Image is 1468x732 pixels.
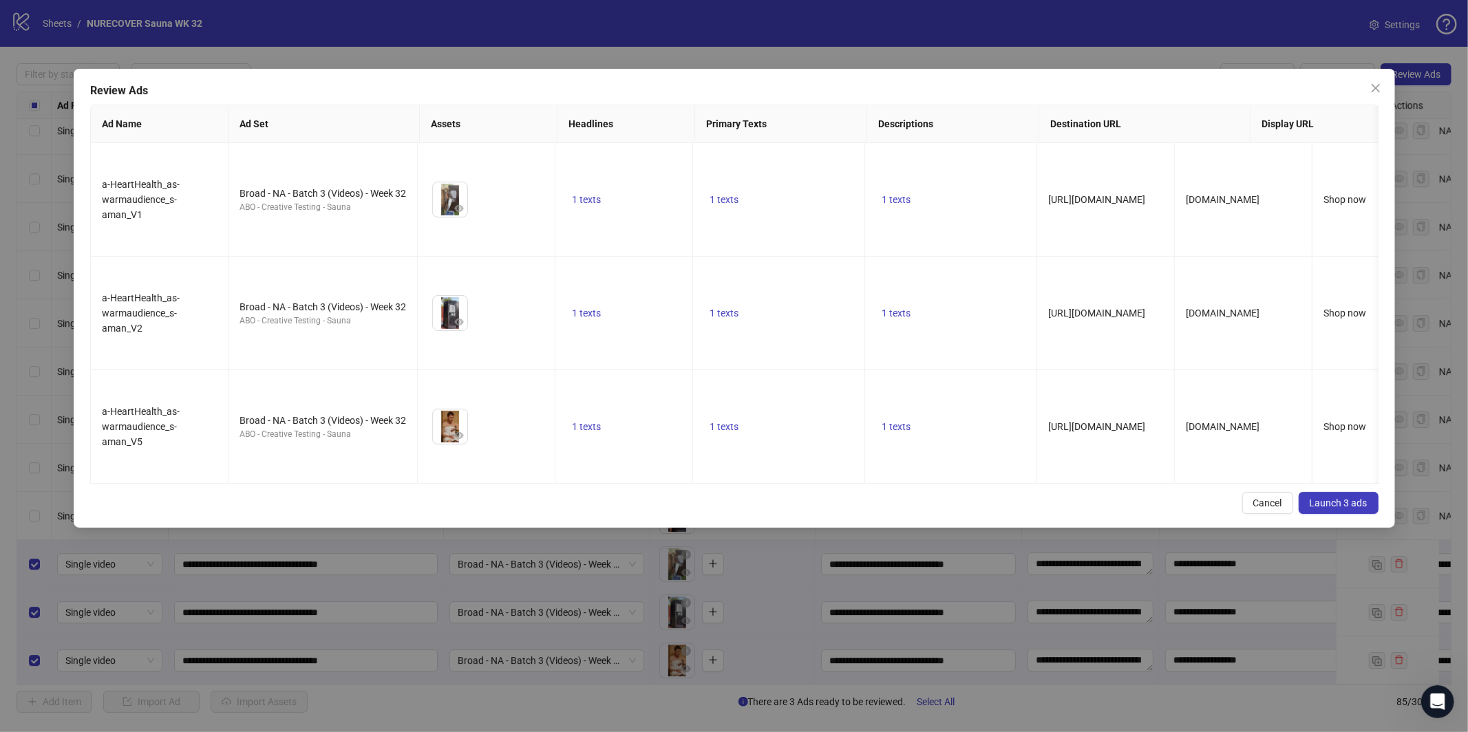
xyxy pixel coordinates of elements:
[1323,308,1366,319] span: Shop now
[102,179,180,220] span: a-HeartHealth_as-warmaudience_s-aman_V1
[710,421,738,432] span: 1 texts
[710,194,738,205] span: 1 texts
[566,418,606,435] button: 1 texts
[433,296,467,330] img: Asset 1
[240,186,406,201] div: Broad - NA - Batch 3 (Videos) - Week 32
[433,182,467,217] img: Asset 1
[228,105,420,143] th: Ad Set
[454,204,464,213] span: eye
[451,314,467,330] button: Preview
[876,418,916,435] button: 1 texts
[1242,492,1293,514] button: Cancel
[710,308,738,319] span: 1 texts
[454,431,464,440] span: eye
[1048,421,1145,432] span: [URL][DOMAIN_NAME]
[882,308,911,319] span: 1 texts
[451,427,467,444] button: Preview
[876,305,916,321] button: 1 texts
[90,83,1379,99] div: Review Ads
[1309,497,1367,508] span: Launch 3 ads
[876,191,916,208] button: 1 texts
[572,194,601,205] span: 1 texts
[240,428,406,441] div: ABO - Creative Testing - Sauna
[557,105,695,143] th: Headlines
[1323,194,1366,205] span: Shop now
[102,406,180,447] span: a-HeartHealth_as-warmaudience_s-aman_V5
[566,191,606,208] button: 1 texts
[1298,492,1378,514] button: Launch 3 ads
[1370,83,1381,94] span: close
[240,314,406,327] div: ABO - Creative Testing - Sauna
[1048,308,1145,319] span: [URL][DOMAIN_NAME]
[572,308,601,319] span: 1 texts
[451,200,467,217] button: Preview
[882,421,911,432] span: 1 texts
[1251,105,1388,143] th: Display URL
[240,299,406,314] div: Broad - NA - Batch 3 (Videos) - Week 32
[91,105,228,143] th: Ad Name
[1186,308,1259,319] span: [DOMAIN_NAME]
[695,105,867,143] th: Primary Texts
[1364,77,1386,99] button: Close
[1253,497,1281,508] span: Cancel
[882,194,911,205] span: 1 texts
[420,105,557,143] th: Assets
[454,317,464,327] span: eye
[1048,194,1145,205] span: [URL][DOMAIN_NAME]
[1186,194,1259,205] span: [DOMAIN_NAME]
[1186,421,1259,432] span: [DOMAIN_NAME]
[240,413,406,428] div: Broad - NA - Batch 3 (Videos) - Week 32
[433,409,467,444] img: Asset 1
[1421,685,1454,718] iframe: Intercom live chat
[704,418,744,435] button: 1 texts
[566,305,606,321] button: 1 texts
[1323,421,1366,432] span: Shop now
[102,292,180,334] span: a-HeartHealth_as-warmaudience_s-aman_V2
[240,201,406,214] div: ABO - Creative Testing - Sauna
[867,105,1039,143] th: Descriptions
[572,421,601,432] span: 1 texts
[704,191,744,208] button: 1 texts
[1039,105,1251,143] th: Destination URL
[704,305,744,321] button: 1 texts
